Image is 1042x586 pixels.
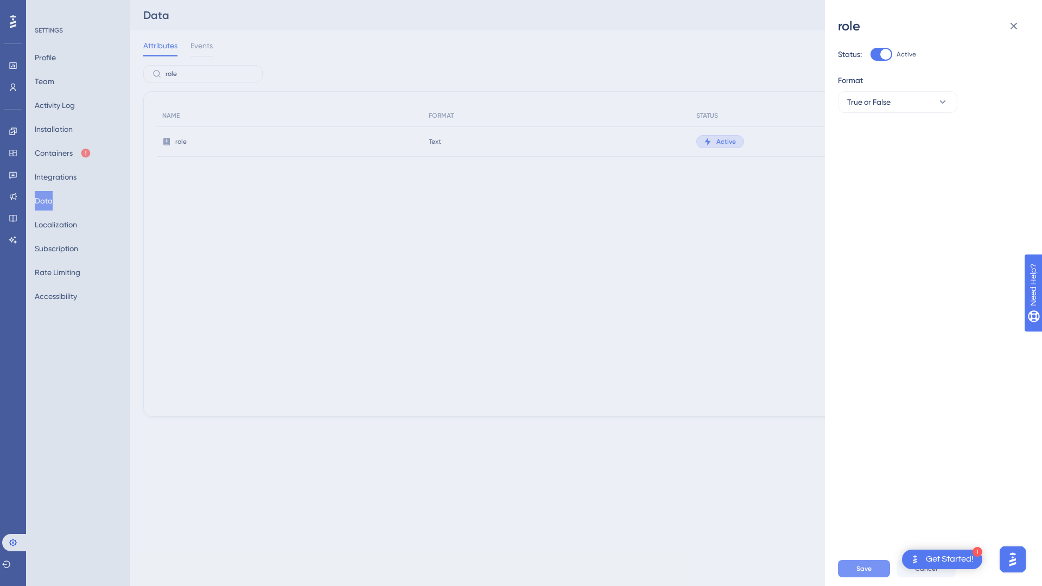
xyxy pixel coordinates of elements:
[856,564,872,573] span: Save
[897,50,916,59] span: Active
[847,95,891,109] span: True or False
[838,48,862,61] div: Status:
[26,3,68,16] span: Need Help?
[838,560,890,577] button: Save
[897,560,956,577] button: Cancel
[838,17,1029,35] div: role
[996,543,1029,576] iframe: UserGuiding AI Assistant Launcher
[908,553,922,566] img: launcher-image-alternative-text
[838,74,1020,87] div: Format
[838,91,957,113] button: True or False
[902,550,982,569] div: Open Get Started! checklist, remaining modules: 1
[926,553,974,565] div: Get Started!
[973,547,982,557] div: 1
